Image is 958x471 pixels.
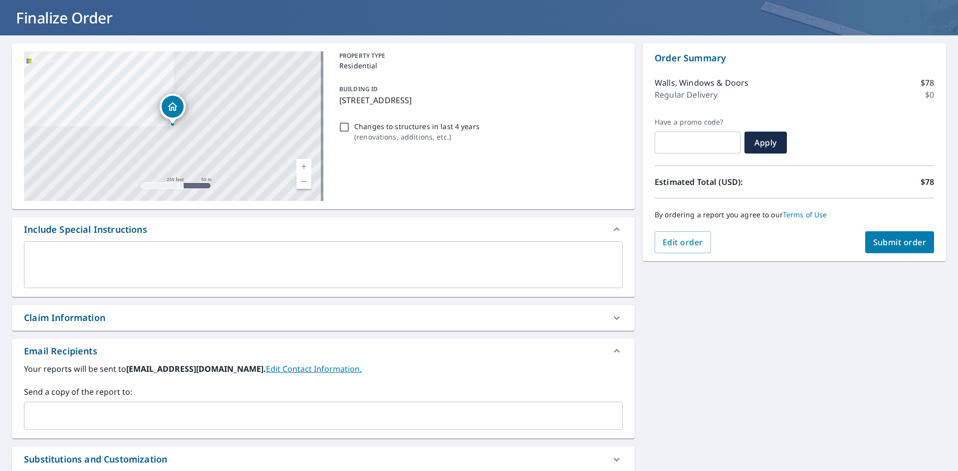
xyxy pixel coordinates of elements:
[24,344,97,358] div: Email Recipients
[354,132,479,142] p: ( renovations, additions, etc. )
[655,118,740,127] label: Have a promo code?
[655,176,794,188] p: Estimated Total (USD):
[339,94,619,106] p: [STREET_ADDRESS]
[12,305,635,330] div: Claim Information
[339,51,619,60] p: PROPERTY TYPE
[655,51,934,65] p: Order Summary
[354,121,479,132] p: Changes to structures in last 4 years
[925,89,934,101] p: $0
[752,137,779,148] span: Apply
[126,363,266,374] b: [EMAIL_ADDRESS][DOMAIN_NAME].
[655,89,718,101] p: Regular Delivery
[12,7,946,28] h1: Finalize Order
[160,94,186,125] div: Dropped pin, building 1, Residential property, 408 Longleaf Dr Perkasie, PA 18944
[921,176,934,188] p: $78
[24,453,167,466] div: Substitutions and Customization
[296,174,311,189] a: Current Level 17, Zoom Out
[783,210,827,219] a: Terms of Use
[744,132,787,154] button: Apply
[296,159,311,174] a: Current Level 17, Zoom In
[12,217,635,241] div: Include Special Instructions
[24,223,147,236] div: Include Special Instructions
[663,237,703,248] span: Edit order
[339,85,378,93] p: BUILDING ID
[655,77,748,89] p: Walls, Windows & Doors
[266,363,362,374] a: EditContactInfo
[24,363,623,375] label: Your reports will be sent to
[24,311,105,324] div: Claim Information
[873,237,927,248] span: Submit order
[12,339,635,363] div: Email Recipients
[655,231,711,253] button: Edit order
[339,60,619,71] p: Residential
[655,210,934,219] p: By ordering a report you agree to our
[24,386,623,398] label: Send a copy of the report to:
[865,231,935,253] button: Submit order
[921,77,934,89] p: $78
